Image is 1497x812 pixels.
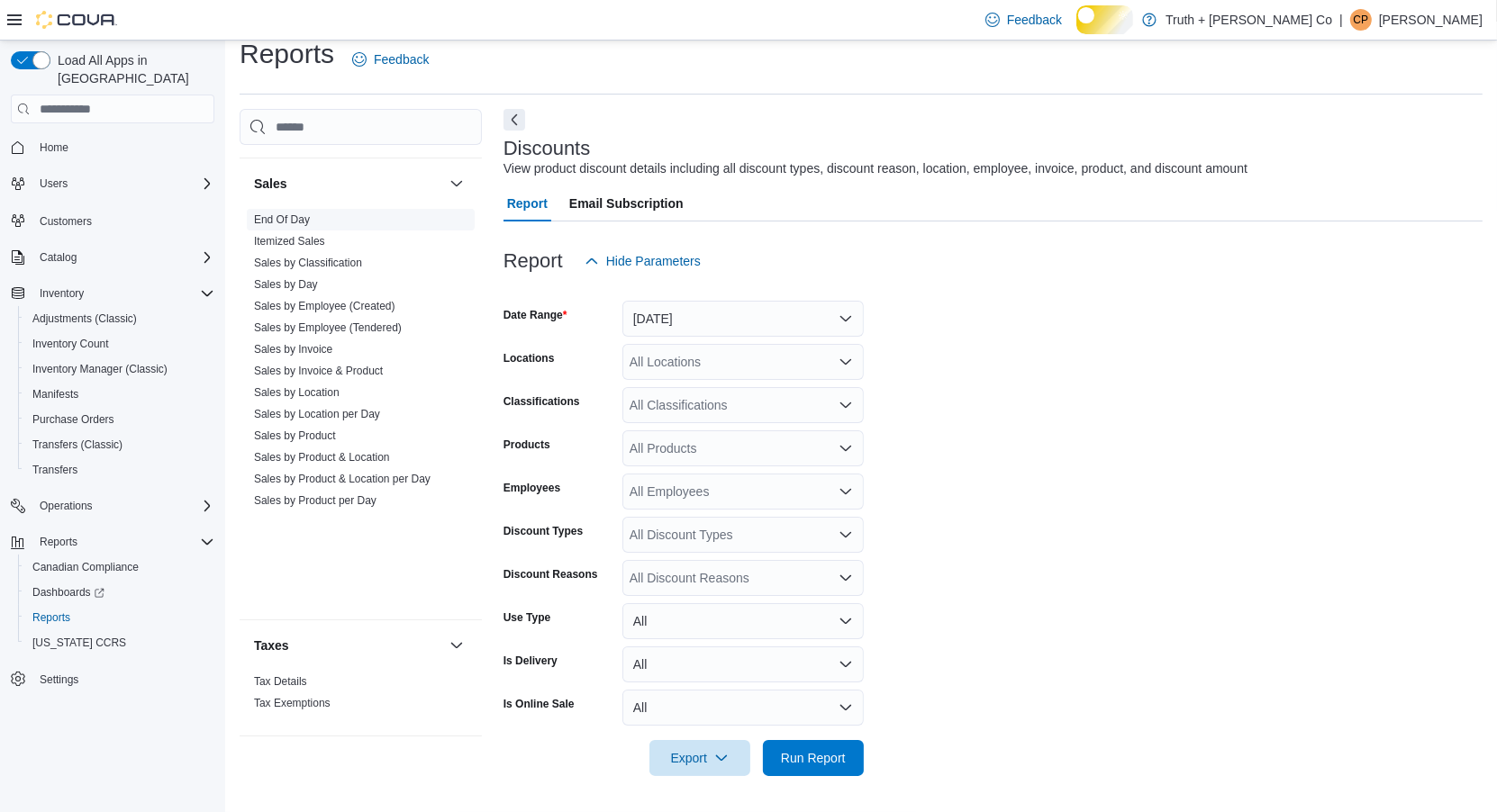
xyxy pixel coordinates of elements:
h1: Reports [240,36,334,72]
button: Reports [18,605,222,630]
span: Washington CCRS [25,632,214,654]
button: Operations [4,493,222,519]
a: Adjustments (Classic) [25,308,144,329]
button: Operations [32,495,100,517]
span: Sales by Day [254,277,318,292]
span: Manifests [32,387,78,401]
span: Inventory Count [32,337,109,351]
button: Customers [4,207,222,233]
span: Sales by Employee (Tendered) [254,320,402,335]
span: Sales by Employee (Created) [254,299,395,313]
span: Canadian Compliance [32,560,139,574]
button: Export [649,740,750,776]
label: Classifications [504,394,580,409]
button: All [622,603,864,639]
span: Adjustments (Classic) [25,308,214,329]
span: Sales by Product [254,429,336,443]
a: Settings [32,669,86,690]
span: Transfers (Classic) [32,438,122,452]
span: Purchase Orders [25,409,214,430]
nav: Complex example [11,127,214,739]
span: Sales by Location per Day [254,407,380,421]
span: Sales by Invoice [254,342,332,356]
button: Home [4,134,222,160]
span: Dark Mode [1076,34,1077,35]
span: Sales by Classification [254,256,362,270]
a: Dashboards [25,582,112,603]
span: Catalog [40,250,77,265]
button: Open list of options [839,528,853,542]
img: Cova [36,11,117,29]
a: Sales by Product & Location per Day [254,473,431,485]
span: Inventory Count [25,333,214,355]
a: Feedback [345,41,436,77]
button: Transfers [18,457,222,483]
span: Manifests [25,383,214,405]
span: Home [40,140,68,155]
span: Feedback [1007,11,1062,29]
span: Customers [40,214,92,229]
span: Users [32,173,214,194]
button: Open list of options [839,398,853,412]
span: Purchase Orders [32,412,114,427]
span: Settings [32,668,214,690]
button: Catalog [4,245,222,270]
a: Inventory Count [25,333,116,355]
h3: Taxes [254,636,289,654]
a: Sales by Location per Day [254,408,380,420]
button: Sales [446,173,467,194]
span: Adjustments (Classic) [32,311,137,326]
a: Tax Details [254,675,307,688]
span: Catalog [32,247,214,268]
a: Sales by Location [254,386,340,399]
a: Sales by Invoice [254,343,332,356]
label: Discount Types [504,524,583,538]
label: Employees [504,481,560,495]
p: [PERSON_NAME] [1379,9,1483,31]
button: Manifests [18,382,222,407]
button: [DATE] [622,301,864,337]
input: Dark Mode [1076,5,1133,33]
a: Sales by Employee (Created) [254,300,395,312]
span: Email Subscription [569,185,684,221]
span: Inventory [40,286,84,301]
button: Reports [4,529,222,555]
a: Sales by Product [254,429,336,442]
button: Reports [32,531,85,553]
span: Transfers [25,459,214,481]
span: Run Report [781,749,846,767]
a: Feedback [978,2,1069,38]
button: Transfers (Classic) [18,432,222,457]
button: All [622,690,864,726]
h3: Discounts [504,138,591,159]
a: Sales by Product & Location [254,451,390,464]
button: Inventory Manager (Classic) [18,356,222,382]
label: Discount Reasons [504,567,598,582]
h3: Sales [254,175,287,193]
span: Transfers (Classic) [25,434,214,456]
span: Sales by Invoice & Product [254,364,383,378]
button: Open list of options [839,441,853,456]
span: [US_STATE] CCRS [32,636,126,650]
a: Transfers (Classic) [25,434,130,456]
span: Sales by Product per Day [254,493,377,508]
a: Home [32,137,76,158]
label: Is Delivery [504,654,558,668]
span: Export [660,740,739,776]
button: Taxes [446,635,467,656]
span: Inventory [32,283,214,304]
span: Hide Parameters [606,252,701,270]
button: Settings [4,666,222,692]
a: Reports [25,607,77,628]
span: Operations [32,495,214,517]
a: Purchase Orders [25,409,122,430]
button: Inventory [32,283,91,304]
span: Home [32,136,214,158]
a: Sales by Invoice & Product [254,365,383,377]
span: Reports [40,535,77,549]
span: Inventory Manager (Classic) [32,362,168,376]
button: Users [32,173,75,194]
p: Truth + [PERSON_NAME] Co [1166,9,1332,31]
button: Hide Parameters [577,243,708,279]
label: Products [504,438,550,452]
